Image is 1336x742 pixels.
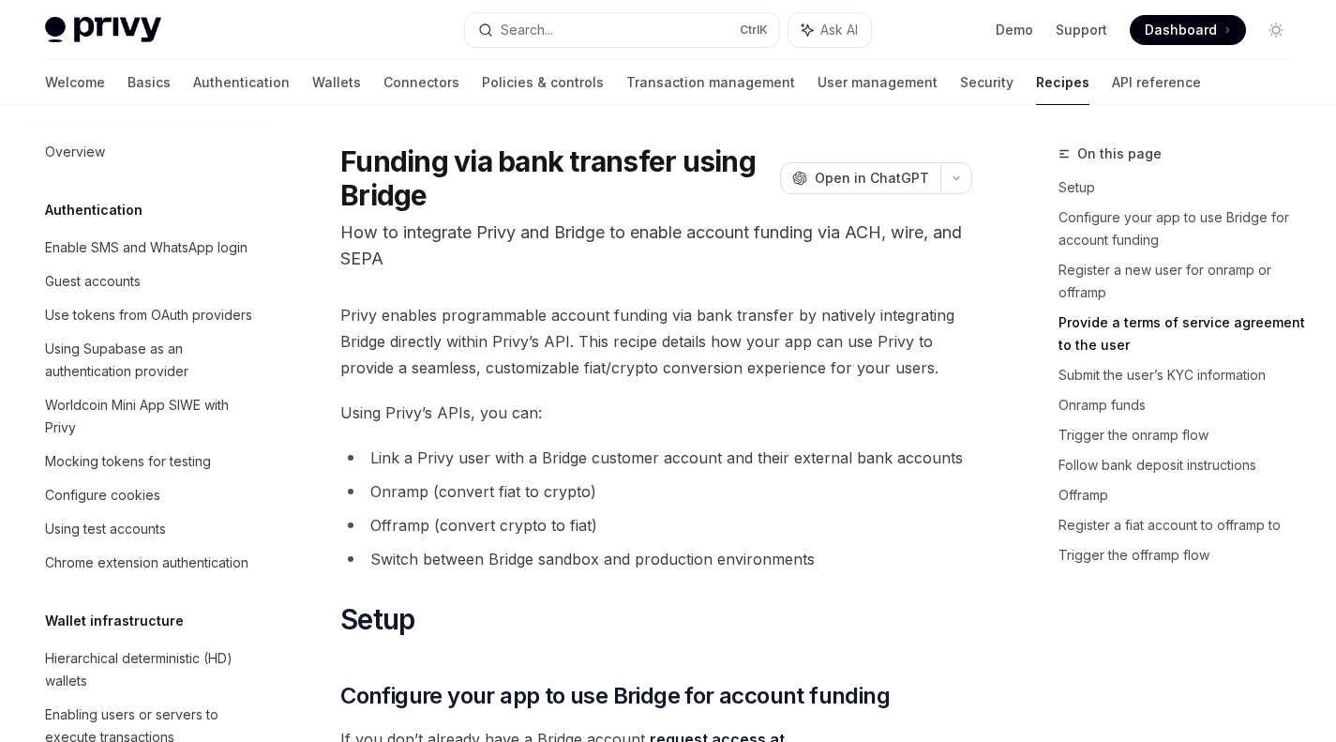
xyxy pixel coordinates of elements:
div: Using test accounts [45,518,166,540]
div: Configure cookies [45,484,160,507]
div: Guest accounts [45,270,141,293]
a: Onramp funds [1058,390,1306,420]
a: Using Supabase as an authentication provider [30,332,270,388]
span: On this page [1077,143,1162,165]
a: Register a new user for onramp or offramp [1058,255,1306,308]
img: light logo [45,17,161,43]
a: Trigger the offramp flow [1058,540,1306,570]
div: Using Supabase as an authentication provider [45,338,259,383]
div: Enable SMS and WhatsApp login [45,236,248,259]
span: Dashboard [1145,21,1217,39]
a: Use tokens from OAuth providers [30,298,270,332]
a: User management [818,60,938,105]
a: Transaction management [626,60,795,105]
button: Toggle dark mode [1261,15,1291,45]
a: Basics [128,60,171,105]
a: Hierarchical deterministic (HD) wallets [30,642,270,698]
a: Follow bank deposit instructions [1058,450,1306,480]
span: Open in ChatGPT [815,169,929,188]
div: Worldcoin Mini App SIWE with Privy [45,394,259,439]
a: Setup [1058,173,1306,203]
a: Configure cookies [30,478,270,512]
a: Demo [996,21,1033,39]
a: Connectors [383,60,459,105]
a: Wallets [312,60,361,105]
span: Ctrl K [740,23,768,38]
a: Enable SMS and WhatsApp login [30,231,270,265]
div: Mocking tokens for testing [45,450,211,473]
div: Overview [45,141,105,163]
a: Provide a terms of service agreement to the user [1058,308,1306,360]
a: Overview [30,135,270,169]
a: Submit the user’s KYC information [1058,360,1306,390]
h1: Funding via bank transfer using Bridge [340,144,773,212]
a: API reference [1112,60,1201,105]
span: Privy enables programmable account funding via bank transfer by natively integrating Bridge direc... [340,302,972,381]
button: Ask AI [788,13,871,47]
a: Using test accounts [30,512,270,546]
div: Hierarchical deterministic (HD) wallets [45,647,259,692]
a: Trigger the onramp flow [1058,420,1306,450]
a: Offramp [1058,480,1306,510]
a: Support [1056,21,1107,39]
button: Open in ChatGPT [780,162,940,194]
a: Configure your app to use Bridge for account funding [1058,203,1306,255]
a: Welcome [45,60,105,105]
span: Ask AI [820,21,858,39]
a: Security [960,60,1013,105]
li: Onramp (convert fiat to crypto) [340,478,972,505]
div: Use tokens from OAuth providers [45,304,252,326]
a: Dashboard [1130,15,1246,45]
li: Switch between Bridge sandbox and production environments [340,546,972,572]
span: Using Privy’s APIs, you can: [340,400,972,426]
li: Link a Privy user with a Bridge customer account and their external bank accounts [340,445,972,471]
button: Search...CtrlK [465,13,778,47]
a: Authentication [193,60,290,105]
p: How to integrate Privy and Bridge to enable account funding via ACH, wire, and SEPA [340,220,972,272]
div: Chrome extension authentication [45,552,248,574]
h5: Authentication [45,199,143,221]
a: Chrome extension authentication [30,546,270,580]
a: Worldcoin Mini App SIWE with Privy [30,388,270,445]
li: Offramp (convert crypto to fiat) [340,512,972,538]
a: Recipes [1036,60,1089,105]
div: Search... [501,19,553,41]
a: Policies & controls [482,60,604,105]
span: Setup [340,602,414,636]
a: Guest accounts [30,265,270,298]
span: Configure your app to use Bridge for account funding [340,681,890,711]
h5: Wallet infrastructure [45,610,184,632]
a: Mocking tokens for testing [30,445,270,478]
a: Register a fiat account to offramp to [1058,510,1306,540]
